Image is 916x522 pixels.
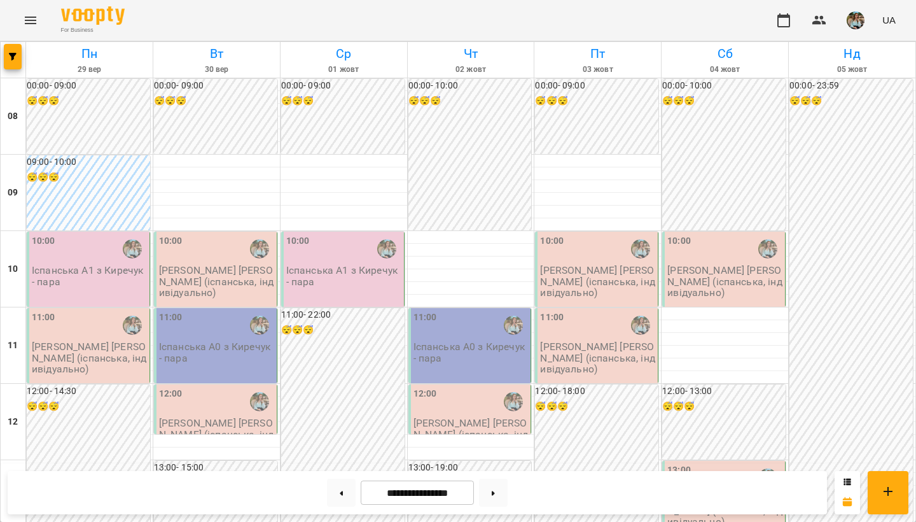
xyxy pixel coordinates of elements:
h6: Пн [28,44,151,64]
h6: 00:00 - 10:00 [662,79,786,93]
h6: 00:00 - 23:59 [789,79,913,93]
img: 856b7ccd7d7b6bcc05e1771fbbe895a7.jfif [847,11,864,29]
img: Киречук Валерія Володимирівна (і) [504,316,523,335]
h6: 13:00 - 15:00 [154,461,277,475]
img: Киречук Валерія Володимирівна (і) [250,392,269,411]
h6: 02 жовт [410,64,532,76]
img: Киречук Валерія Володимирівна (і) [123,316,142,335]
p: Іспанська А0 з Киречук - пара [159,341,274,363]
label: 10:00 [159,234,183,248]
button: UA [877,8,901,32]
h6: 00:00 - 09:00 [27,79,150,93]
img: Киречук Валерія Володимирівна (і) [758,239,777,258]
label: 12:00 [413,387,437,401]
h6: 11 [8,339,18,353]
h6: 13:00 - 19:00 [408,461,532,475]
p: [PERSON_NAME] [PERSON_NAME] (іспанська, індивідуально) [540,341,655,374]
h6: 12:00 - 13:00 [662,384,786,399]
span: UA [882,13,896,27]
p: [PERSON_NAME] [PERSON_NAME] (іспанська, індивідуально) [540,265,655,298]
h6: Сб [663,44,786,64]
h6: 😴😴😴 [408,94,532,108]
h6: 11:00 - 22:00 [281,308,405,322]
h6: 00:00 - 09:00 [281,79,405,93]
img: Киречук Валерія Володимирівна (і) [504,392,523,411]
h6: 12:00 - 14:30 [27,384,150,399]
h6: 01 жовт [282,64,405,76]
h6: 12 [8,415,18,429]
label: 10:00 [667,234,691,248]
img: Киречук Валерія Володимирівна (і) [250,239,269,258]
p: [PERSON_NAME] [PERSON_NAME] (іспанська, індивідуально) [413,418,529,451]
img: Киречук Валерія Володимирівна (і) [631,316,650,335]
h6: Чт [410,44,532,64]
label: 10:00 [32,234,55,248]
h6: Ср [282,44,405,64]
h6: Вт [155,44,278,64]
h6: 😴😴😴 [27,94,150,108]
h6: 04 жовт [663,64,786,76]
p: [PERSON_NAME] [PERSON_NAME] (іспанська, індивідуально) [159,418,274,451]
h6: 😴😴😴 [281,94,405,108]
h6: 29 вер [28,64,151,76]
h6: 😴😴😴 [27,400,150,414]
h6: 08 [8,109,18,123]
label: 10:00 [540,234,564,248]
h6: 12:00 - 18:00 [535,384,658,399]
p: [PERSON_NAME] [PERSON_NAME] (іспанська, індивідуально) [32,341,147,374]
p: Іспанська А1 з Киречук - пара [32,265,147,287]
img: Киречук Валерія Володимирівна (і) [631,239,650,258]
h6: 😴😴😴 [662,94,786,108]
label: 12:00 [159,387,183,401]
p: [PERSON_NAME] [PERSON_NAME] (іспанська, індивідуально) [159,265,274,298]
h6: 😴😴😴 [662,400,786,414]
img: Киречук Валерія Володимирівна (і) [123,239,142,258]
p: [PERSON_NAME] [PERSON_NAME] (іспанська, індивідуально) [667,265,782,298]
label: 11:00 [540,311,564,325]
h6: 😴😴😴 [27,171,150,185]
label: 10:00 [286,234,310,248]
h6: 09 [8,186,18,200]
h6: Пт [536,44,659,64]
h6: 00:00 - 09:00 [154,79,277,93]
h6: 00:00 - 09:00 [535,79,658,93]
label: 11:00 [159,311,183,325]
h6: 03 жовт [536,64,659,76]
h6: Нд [791,44,913,64]
h6: 09:00 - 10:00 [27,155,150,169]
h6: 😴😴😴 [535,400,658,414]
button: Menu [15,5,46,36]
h6: 😴😴😴 [535,94,658,108]
h6: 😴😴😴 [281,323,405,337]
label: 11:00 [32,311,55,325]
p: Іспанська А0 з Киречук - пара [413,341,529,363]
p: Іспанська А1 з Киречук - пара [286,265,401,287]
h6: 😴😴😴 [789,94,913,108]
img: Voopty Logo [61,6,125,25]
h6: 😴😴😴 [154,94,277,108]
label: 11:00 [413,311,437,325]
span: For Business [61,26,125,34]
img: Киречук Валерія Володимирівна (і) [250,316,269,335]
img: Киречук Валерія Володимирівна (і) [377,239,396,258]
h6: 30 вер [155,64,278,76]
h6: 05 жовт [791,64,913,76]
h6: 00:00 - 10:00 [408,79,532,93]
h6: 10 [8,262,18,276]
